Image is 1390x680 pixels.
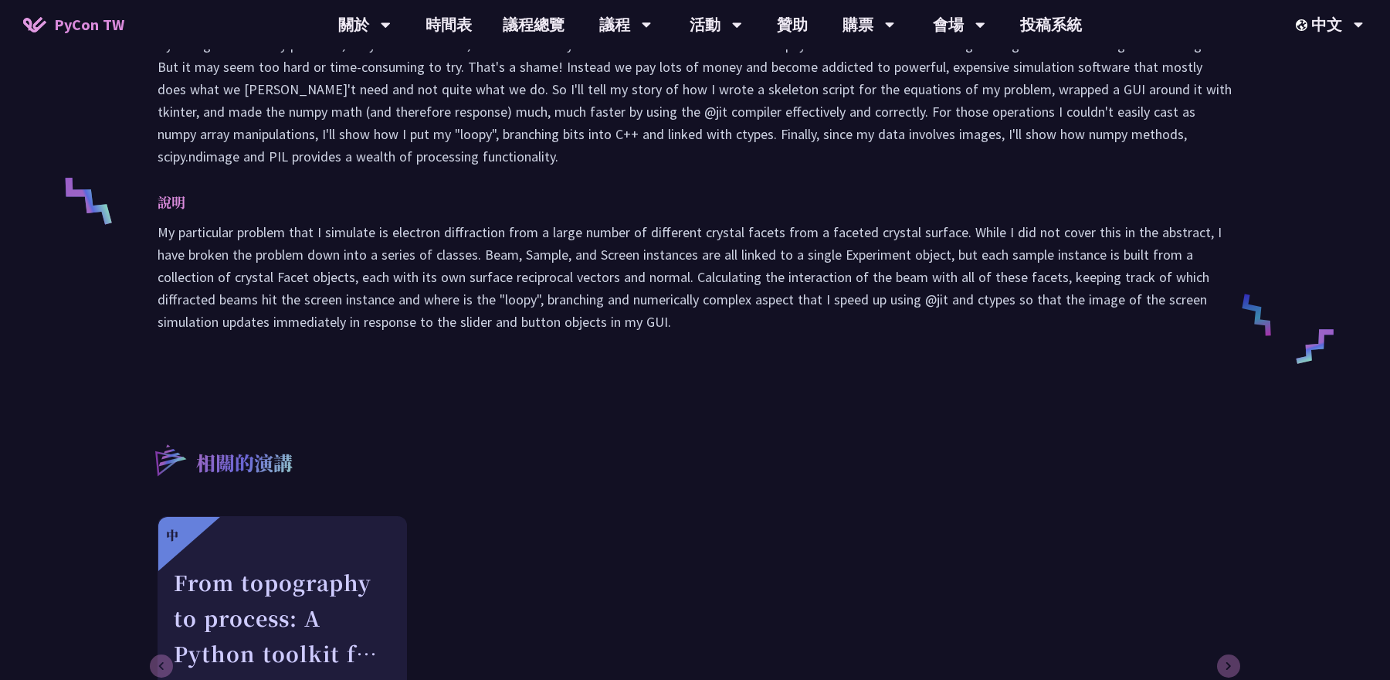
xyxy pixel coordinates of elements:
div: From topography to process: A Python toolkit for landscape evolution analysis [174,565,391,671]
a: PyCon TW [8,5,140,44]
img: r3.8d01567.svg [132,422,207,497]
p: My particular problem that I simulate is electron diffraction from a large number of different cr... [158,221,1232,333]
img: Locale Icon [1296,19,1311,31]
div: 中 [166,526,178,545]
p: 相關的演講 [196,449,293,480]
img: Home icon of PyCon TW 2025 [23,17,46,32]
span: PyCon TW [54,13,124,36]
p: Python gives so many powerful, easy-to-use libraries, it should be easy to build simulator softwa... [158,33,1232,168]
p: 說明 [158,191,1202,213]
